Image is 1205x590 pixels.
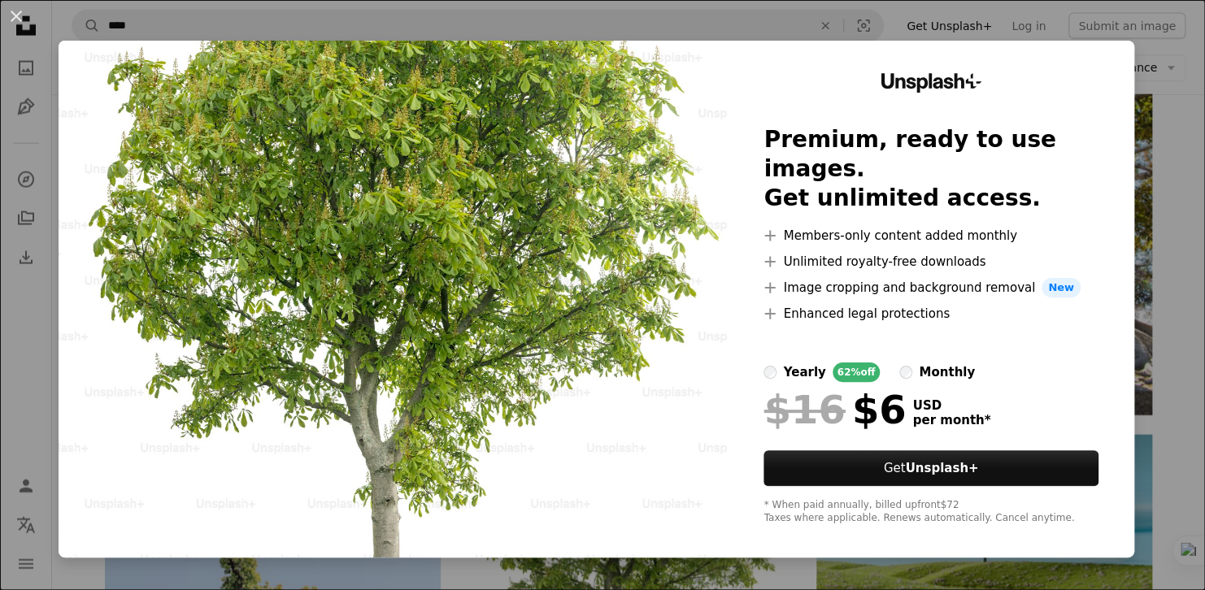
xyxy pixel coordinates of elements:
span: $16 [763,388,845,431]
input: yearly62%off [763,366,777,379]
li: Image cropping and background removal [763,278,1098,297]
div: 62% off [833,362,881,382]
li: Members-only content added monthly [763,226,1098,245]
span: per month * [912,413,990,427]
input: monthly [899,366,912,379]
h2: Premium, ready to use images. Get unlimited access. [763,125,1098,213]
li: Enhanced legal protections [763,304,1098,323]
div: $6 [763,388,906,431]
button: GetUnsplash+ [763,450,1098,486]
div: monthly [919,362,975,382]
li: Unlimited royalty-free downloads [763,252,1098,271]
span: New [1042,278,1081,297]
span: USD [912,398,990,413]
div: yearly [783,362,825,382]
div: * When paid annually, billed upfront $72 Taxes where applicable. Renews automatically. Cancel any... [763,499,1098,525]
strong: Unsplash+ [905,461,978,475]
